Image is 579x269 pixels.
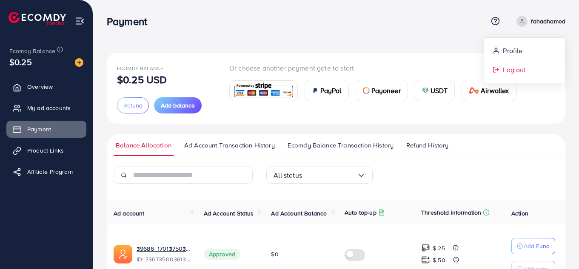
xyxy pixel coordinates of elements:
img: card [469,87,479,94]
a: cardPayoneer [356,80,408,101]
span: Approved [204,249,240,260]
span: All status [274,169,302,182]
p: fahadhamed [531,16,565,26]
ul: fahadhamed [484,37,565,83]
a: Affiliate Program [6,163,86,180]
span: Refund History [406,141,448,150]
a: cardPayPal [305,80,349,101]
a: Overview [6,78,86,95]
a: cardUSDT [415,80,455,101]
a: 39686_مدار حميد_1701375032817 [137,244,190,253]
a: cardAirwallex [462,80,516,101]
a: card [229,80,298,101]
span: Affiliate Program [27,167,73,176]
span: Ad Account Balance [271,209,327,218]
a: Payment [6,121,86,138]
span: Payoneer [371,85,401,96]
span: Add balance [161,101,195,110]
span: Ecomdy Balance [9,47,55,55]
p: Threshold information [421,207,481,218]
img: ic-ads-acc.e4c84228.svg [114,245,132,263]
h3: Payment [107,15,154,28]
span: Log out [503,65,526,75]
button: Add balance [154,97,202,113]
span: Ecomdy Balance [117,65,163,72]
span: USDT [431,85,448,96]
a: Product Links [6,142,86,159]
span: My ad accounts [27,104,71,112]
span: Ad Account Status [204,209,254,218]
span: Action [511,209,528,218]
img: top-up amount [421,255,430,264]
span: $0 [271,250,278,258]
span: ID: 7307350036130693122 [137,255,190,263]
img: top-up amount [421,244,430,252]
iframe: Chat [543,231,573,263]
span: Profile [503,45,522,56]
p: Add Fund [524,241,550,251]
p: Auto top-up [345,207,376,218]
p: $ 50 [433,255,445,265]
a: My ad accounts [6,99,86,116]
img: card [363,87,370,94]
span: PayPal [320,85,342,96]
img: menu [75,16,85,26]
p: $ 25 [433,243,445,253]
img: card [422,87,429,94]
span: $0.25 [9,56,32,68]
span: Airwallex [481,85,509,96]
span: Ecomdy Balance Transaction History [288,141,394,150]
span: Ad account [114,209,145,218]
span: Ad Account Transaction History [184,141,275,150]
div: <span class='underline'>39686_مدار حميد_1701375032817</span></br>7307350036130693122 [137,244,190,264]
button: Add Fund [511,238,555,254]
img: image [75,58,83,67]
a: fahadhamed [513,16,565,27]
span: Payment [27,125,51,133]
img: logo [9,12,66,25]
img: card [312,87,319,94]
span: Overview [27,82,53,91]
span: Balance Allocation [116,141,171,150]
img: card [232,82,295,100]
p: $0.25 USD [117,74,167,85]
span: Product Links [27,146,64,155]
div: Search for option [266,167,373,184]
p: Or choose another payment gate to start [229,63,523,73]
button: Refund [117,97,149,113]
input: Search for option [302,169,357,182]
span: Refund [123,101,143,110]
